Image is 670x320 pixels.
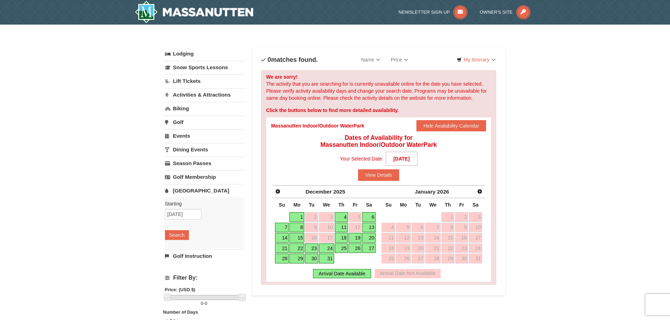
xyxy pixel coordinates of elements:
a: Golf Membership [165,170,243,183]
a: 17 [319,233,334,243]
label: - [165,300,243,307]
img: Massanutten Resort Logo [135,1,254,23]
a: 4 [335,212,348,222]
a: 15 [441,233,455,243]
a: Events [165,129,243,142]
a: 27 [411,254,425,263]
a: 1 [441,212,455,222]
span: 2025 [333,189,345,195]
span: Friday [459,202,464,208]
a: Season Passes [165,157,243,170]
a: 7 [425,223,440,233]
span: Wednesday [429,202,437,208]
a: 25 [335,243,348,253]
strong: Price: (USD $) [165,287,196,292]
a: Next [475,187,485,196]
a: 24 [319,243,334,253]
div: Arrival Date Available [313,269,371,278]
span: Saturday [366,202,372,208]
a: 31 [469,254,482,263]
a: 26 [349,243,362,253]
div: Massanutten Indoor/Outdoor WaterPark [271,122,364,129]
span: Prev [275,189,281,194]
a: 9 [305,223,318,233]
a: 6 [411,223,425,233]
span: Thursday [338,202,344,208]
a: My Itinerary [452,54,500,65]
span: 0 [268,56,271,63]
a: 25 [382,254,395,263]
a: 22 [441,243,455,253]
a: 10 [319,223,334,233]
a: Activities & Attractions [165,88,243,101]
a: 24 [469,243,482,253]
span: 0 [205,301,207,306]
strong: [DATE] [386,152,417,166]
span: Friday [353,202,358,208]
a: 1 [289,212,304,222]
a: Golf Instruction [165,249,243,262]
a: Dining Events [165,143,243,156]
a: 23 [305,243,318,253]
a: 2 [455,212,468,222]
strong: We are sorry! [266,74,298,80]
a: 18 [335,233,348,243]
a: 21 [275,243,289,253]
a: 13 [411,233,425,243]
a: 31 [319,254,334,263]
a: Snow Sports Lessons [165,61,243,74]
a: 29 [441,254,455,263]
span: Thursday [445,202,451,208]
span: Your Selected Date [340,154,382,164]
button: Hide Availability Calendar [416,120,486,131]
label: Starting [165,200,238,207]
h4: matches found. [261,56,318,63]
a: 10 [469,223,482,233]
a: 13 [362,223,376,233]
div: Click the buttons below to find more detailed availability. [266,107,491,114]
a: 29 [289,254,304,263]
button: View Details [358,169,399,181]
span: Newsletter Sign Up [398,9,450,15]
a: 12 [396,233,411,243]
a: Owner's Site [480,9,530,15]
a: 27 [362,243,376,253]
span: 0 [201,301,203,306]
div: Arrival Date Not Available [375,269,441,278]
a: 30 [455,254,468,263]
a: 28 [275,254,289,263]
span: Wednesday [323,202,330,208]
a: 5 [396,223,411,233]
a: Golf [165,116,243,129]
a: 18 [382,243,395,253]
a: Name [356,53,385,67]
a: 8 [441,223,455,233]
a: 8 [289,223,304,233]
a: 30 [305,254,318,263]
a: 19 [396,243,411,253]
button: Search [165,230,189,240]
span: December [306,189,332,195]
span: Tuesday [309,202,314,208]
a: 12 [349,223,362,233]
a: 19 [349,233,362,243]
div: The activity that you are searching for is currently unavailable online for the date you have sel... [261,70,497,285]
span: 2026 [437,189,449,195]
a: 20 [411,243,425,253]
a: 15 [289,233,304,243]
span: Sunday [279,202,285,208]
a: 3 [469,212,482,222]
h4: Filter By: [165,275,243,281]
a: 14 [275,233,289,243]
a: Price [385,53,413,67]
a: 23 [455,243,468,253]
a: Lift Tickets [165,74,243,87]
a: 28 [425,254,440,263]
a: 3 [319,212,334,222]
a: 22 [289,243,304,253]
span: Monday [293,202,300,208]
span: Next [477,189,483,194]
a: 17 [469,233,482,243]
a: 4 [382,223,395,233]
span: January [415,189,435,195]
